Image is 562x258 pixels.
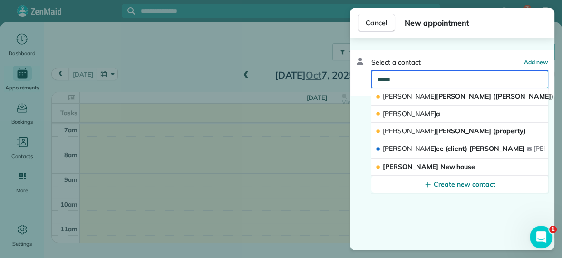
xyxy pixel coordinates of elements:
[371,88,548,106] button: [PERSON_NAME][PERSON_NAME] ([PERSON_NAME])
[530,226,552,248] iframe: Intercom live chat
[383,127,526,135] span: [PERSON_NAME] (property)
[383,144,436,153] span: [PERSON_NAME]
[383,92,436,100] span: [PERSON_NAME]
[371,123,548,140] button: [PERSON_NAME][PERSON_NAME] (property)
[405,17,547,29] span: New appointment
[434,179,495,189] span: Create new contact
[549,226,557,233] span: 1
[371,58,420,67] span: Select a contact
[524,58,548,67] button: Add new
[371,159,548,176] button: [PERSON_NAME] New house
[371,140,548,159] button: [PERSON_NAME]ee (client) [PERSON_NAME][PERSON_NAME][EMAIL_ADDRESS][DOMAIN_NAME]
[524,59,548,66] span: Add new
[383,92,553,100] span: [PERSON_NAME] ([PERSON_NAME])
[383,109,436,118] span: [PERSON_NAME]
[366,18,387,28] span: Cancel
[383,109,440,118] span: a
[358,14,395,32] button: Cancel
[383,144,525,153] span: ee (client) [PERSON_NAME]
[383,127,436,135] span: [PERSON_NAME]
[371,106,548,123] button: [PERSON_NAME]a
[383,162,475,171] span: [PERSON_NAME] New house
